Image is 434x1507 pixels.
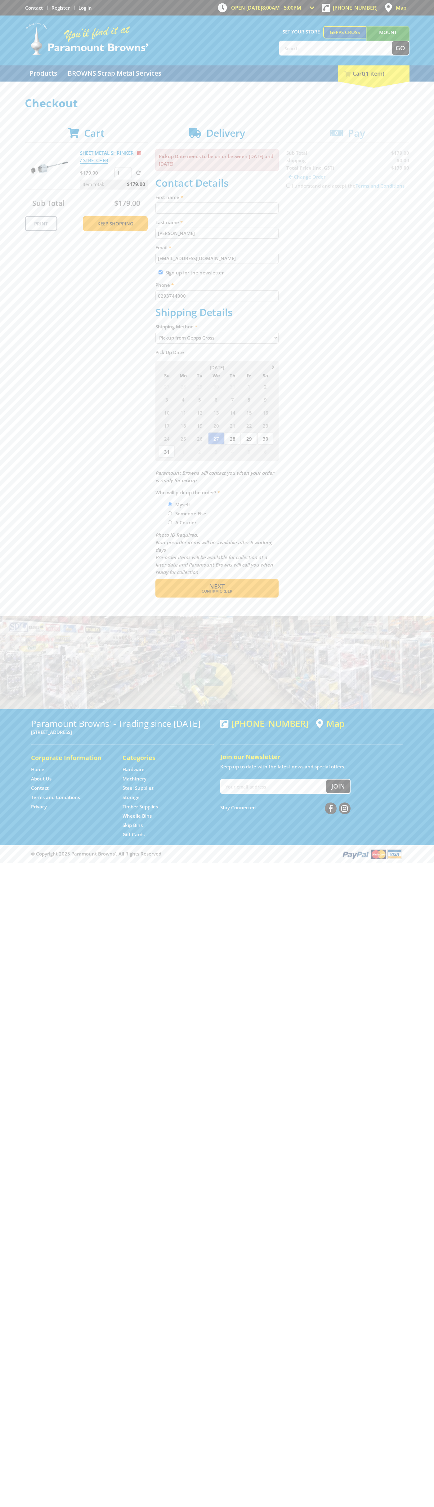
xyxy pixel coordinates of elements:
[31,728,214,736] p: [STREET_ADDRESS]
[257,419,273,432] span: 23
[25,5,43,11] a: Go to the Contact page
[392,41,409,55] button: Go
[155,323,279,330] label: Shipping Method
[78,5,92,11] a: Log in
[241,419,257,432] span: 22
[155,228,279,239] input: Please enter your last name.
[155,253,279,264] input: Please enter your email address.
[220,800,351,815] div: Stay Connected
[31,149,68,186] img: SHEET METAL SHRINKER / STRETCHER
[326,780,350,793] button: Join
[137,150,141,156] a: Remove from cart
[155,219,279,226] label: Last name
[155,306,279,318] h2: Shipping Details
[206,126,245,140] span: Delivery
[168,511,172,515] input: Please select who will pick up the order.
[123,776,146,782] a: Go to the Machinery page
[155,244,279,251] label: Email
[241,393,257,406] span: 8
[208,371,224,380] span: We
[257,406,273,419] span: 16
[165,269,224,276] label: Sign up for the newsletter
[123,831,145,838] a: Go to the Gift Cards page
[257,380,273,393] span: 2
[155,579,279,598] button: Next Confirm order
[241,445,257,458] span: 5
[341,848,403,860] img: PayPal, Mastercard, Visa accepted
[155,532,273,575] em: Photo ID Required. Non-preorder items will be available after 5 working days Pre-order items will...
[155,332,279,344] select: Please select a shipping method.
[123,822,143,829] a: Go to the Skip Bins page
[25,65,62,82] a: Go to the Products page
[192,432,208,445] span: 26
[241,371,257,380] span: Fr
[208,393,224,406] span: 6
[80,150,134,164] a: SHEET METAL SHRINKER / STRETCHER
[31,776,51,782] a: Go to the About Us page
[225,380,240,393] span: 31
[366,26,409,50] a: Mount [PERSON_NAME]
[175,445,191,458] span: 1
[173,508,208,519] label: Someone Else
[257,371,273,380] span: Sa
[123,794,140,801] a: Go to the Storage page
[169,589,265,593] span: Confirm order
[123,803,158,810] a: Go to the Timber Supplies page
[262,4,301,11] span: 8:00am - 5:00pm
[32,198,64,208] span: Sub Total
[241,406,257,419] span: 15
[31,785,49,791] a: Go to the Contact page
[225,371,240,380] span: Th
[225,432,240,445] span: 28
[155,470,274,483] em: Paramount Browns will contact you when your order is ready for pickup
[25,22,149,56] img: Paramount Browns'
[192,406,208,419] span: 12
[209,582,225,590] span: Next
[280,41,392,55] input: Search
[159,393,175,406] span: 3
[208,406,224,419] span: 13
[83,216,148,231] a: Keep Shopping
[123,766,145,773] a: Go to the Hardware page
[159,445,175,458] span: 31
[175,406,191,419] span: 11
[31,803,47,810] a: Go to the Privacy page
[175,432,191,445] span: 25
[51,5,70,11] a: Go to the registration page
[241,432,257,445] span: 29
[159,419,175,432] span: 17
[31,766,44,773] a: Go to the Home page
[210,364,224,371] span: [DATE]
[225,419,240,432] span: 21
[241,380,257,393] span: 1
[127,180,145,189] span: $179.00
[155,281,279,289] label: Phone
[31,794,80,801] a: Go to the Terms and Conditions page
[220,763,403,770] p: Keep up to date with the latest news and special offers.
[31,718,214,728] h3: Paramount Browns' - Trading since [DATE]
[220,718,309,728] div: [PHONE_NUMBER]
[159,380,175,393] span: 27
[123,753,202,762] h5: Categories
[192,445,208,458] span: 2
[175,419,191,432] span: 18
[25,848,409,860] div: ® Copyright 2025 Paramount Browns'. All Rights Reserved.
[323,26,366,38] a: Gepps Cross
[208,380,224,393] span: 30
[114,198,140,208] span: $179.00
[175,393,191,406] span: 4
[25,97,409,109] h1: Checkout
[208,432,224,445] span: 27
[225,393,240,406] span: 7
[155,177,279,189] h2: Contact Details
[192,419,208,432] span: 19
[159,432,175,445] span: 24
[173,517,199,528] label: A Courier
[225,406,240,419] span: 14
[155,349,279,356] label: Pick Up Date
[192,393,208,406] span: 5
[175,380,191,393] span: 28
[225,445,240,458] span: 4
[159,406,175,419] span: 10
[155,489,279,496] label: Who will pick up the order?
